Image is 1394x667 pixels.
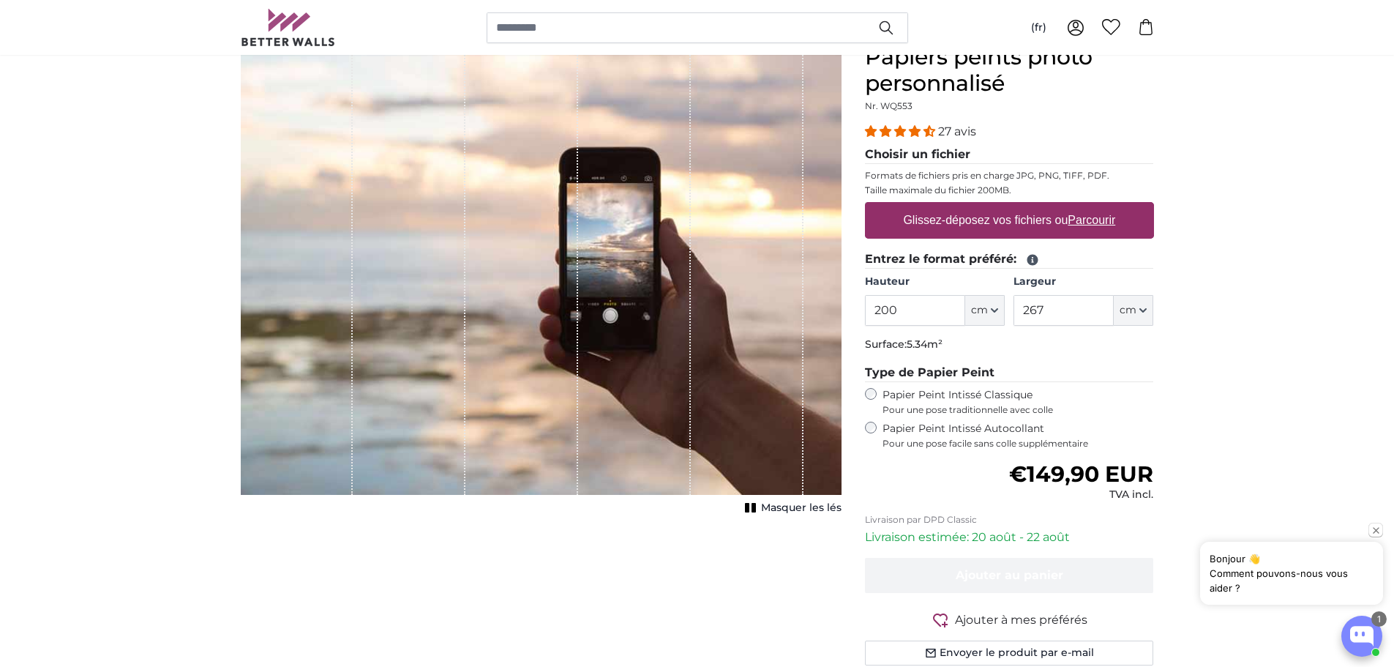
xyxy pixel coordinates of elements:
[965,295,1005,326] button: cm
[865,338,1154,352] p: Surface:
[865,611,1154,629] button: Ajouter à mes préférés
[1019,15,1058,41] button: (fr)
[1210,551,1374,595] div: Bonjour 👋 Comment pouvons-nous vous aider ?
[1009,488,1153,502] div: TVA incl.
[865,514,1154,526] p: Livraison par DPD Classic
[883,388,1154,416] label: Papier Peint Intissé Classique
[956,568,1063,582] span: Ajouter au panier
[865,558,1154,593] button: Ajouter au panier
[865,124,938,138] span: 4.41 stars
[865,364,1154,382] legend: Type de Papier Peint
[907,338,943,351] span: 5.34m²
[865,100,913,111] span: Nr. WQ553
[1013,275,1153,289] label: Largeur
[1341,616,1382,657] button: Open chatbox
[897,206,1121,235] label: Glissez-déposez vos fichiers ou
[761,501,842,515] span: Masquer les lés
[1120,303,1136,318] span: cm
[1114,295,1153,326] button: cm
[1068,214,1115,226] u: Parcourir
[1009,461,1153,488] span: €149,90 EUR
[938,124,976,138] span: 27 avis
[865,170,1154,182] p: Formats de fichiers pris en charge JPG, PNG, TIFF, PDF.
[1371,611,1387,627] div: 1
[865,250,1154,269] legend: Entrez le format préféré:
[865,641,1154,666] button: Envoyer le produit par e-mail
[865,185,1154,196] p: Taille maximale du fichier 200MB.
[241,44,842,518] div: 1 of 1
[865,44,1154,97] h1: Papiers peints photo personnalisé
[241,9,336,46] img: Betterwalls
[883,422,1154,450] label: Papier Peint Intissé Autocollant
[865,529,1154,546] p: Livraison estimée: 20 août - 22 août
[1368,523,1383,537] button: Close popup
[741,498,842,518] button: Masquer les lés
[883,404,1154,416] span: Pour une pose traditionnelle avec colle
[971,303,988,318] span: cm
[865,275,1005,289] label: Hauteur
[865,146,1154,164] legend: Choisir un fichier
[883,438,1154,450] span: Pour une pose facile sans colle supplémentaire
[955,611,1087,629] span: Ajouter à mes préférés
